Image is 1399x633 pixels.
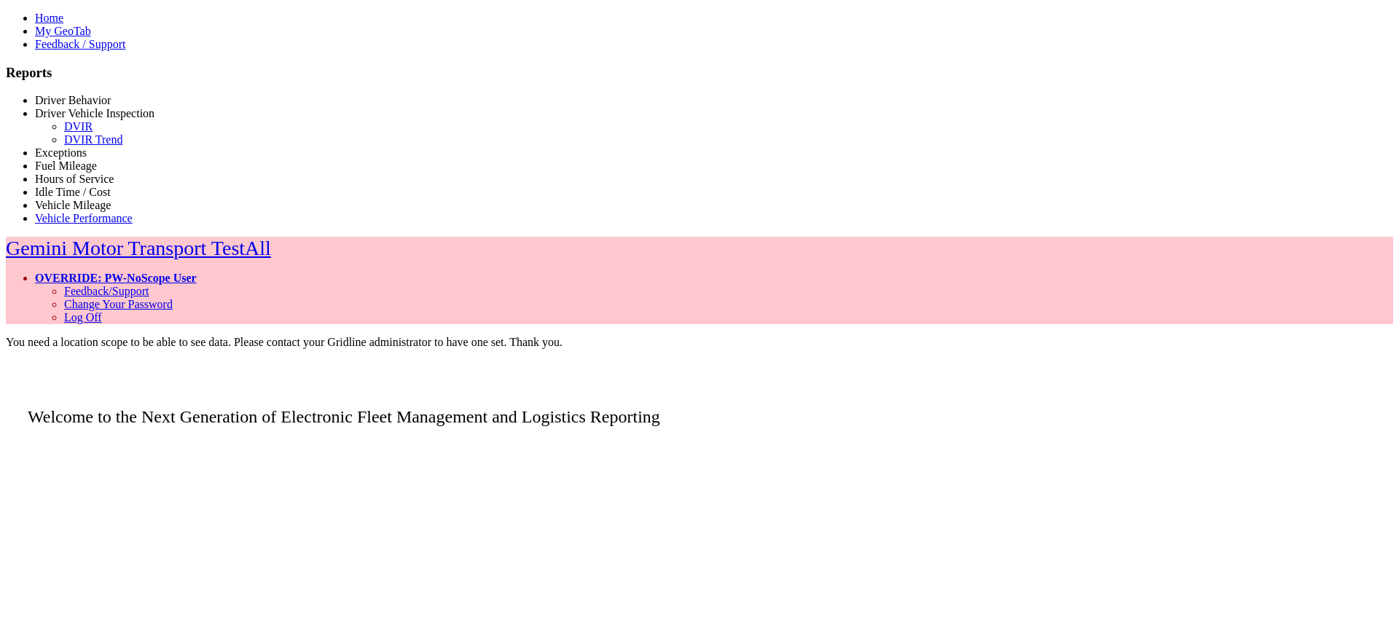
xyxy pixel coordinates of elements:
a: Fuel Mileage [35,160,97,172]
a: OVERRIDE: PW-NoScope User [35,272,197,284]
a: Vehicle Performance [35,212,133,224]
a: Log Off [64,311,102,323]
a: Idle Time / Cost [35,186,111,198]
a: Driver Behavior [35,94,111,106]
a: Feedback / Support [35,38,125,50]
p: Welcome to the Next Generation of Electronic Fleet Management and Logistics Reporting [6,385,1393,427]
div: You need a location scope to be able to see data. Please contact your Gridline administrator to h... [6,336,1393,349]
a: Change Your Password [64,298,173,310]
a: Hours of Service [35,173,114,185]
a: Exceptions [35,146,87,159]
a: Driver Vehicle Inspection [35,107,154,119]
a: Feedback/Support [64,285,149,297]
a: DVIR Trend [64,133,122,146]
a: Vehicle Mileage [35,199,111,211]
a: DVIR [64,120,93,133]
a: My GeoTab [35,25,91,37]
h3: Reports [6,65,1393,81]
a: Home [35,12,63,24]
a: Gemini Motor Transport TestAll [6,237,271,259]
